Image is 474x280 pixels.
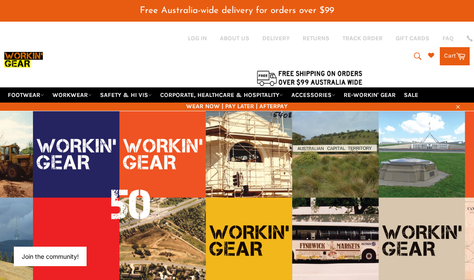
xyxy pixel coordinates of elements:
img: Workin Gear leaders in Workwear, Safety Boots, PPE, Uniforms. Australia's No.1 in Workwear [4,49,43,70]
a: WORKWEAR [49,87,95,103]
img: Flat $9.95 shipping Australia wide [255,69,364,87]
a: FOOTWEAR [4,87,48,103]
a: SALE [400,87,422,103]
a: Cart [440,47,470,65]
a: TRACK ORDER [342,34,383,42]
span: Free Australia-wide delivery for orders over $99 [140,6,334,15]
span: WEAR NOW | PAY LATER | AFTERPAY [4,102,470,110]
a: SAFETY & HI VIS [97,87,155,103]
a: RE-WORKIN' GEAR [340,87,399,103]
a: ACCESSORIES [288,87,339,103]
a: ABOUT US [220,34,249,42]
a: GIFT CARDS [396,34,429,42]
a: FAQ [442,34,454,42]
button: Join the community! [22,253,79,260]
a: RETURNS [303,34,329,42]
a: CORPORATE, HEALTHCARE & HOSPITALITY [157,87,287,103]
a: DELIVERY [262,34,290,42]
a: Log in [188,35,207,42]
